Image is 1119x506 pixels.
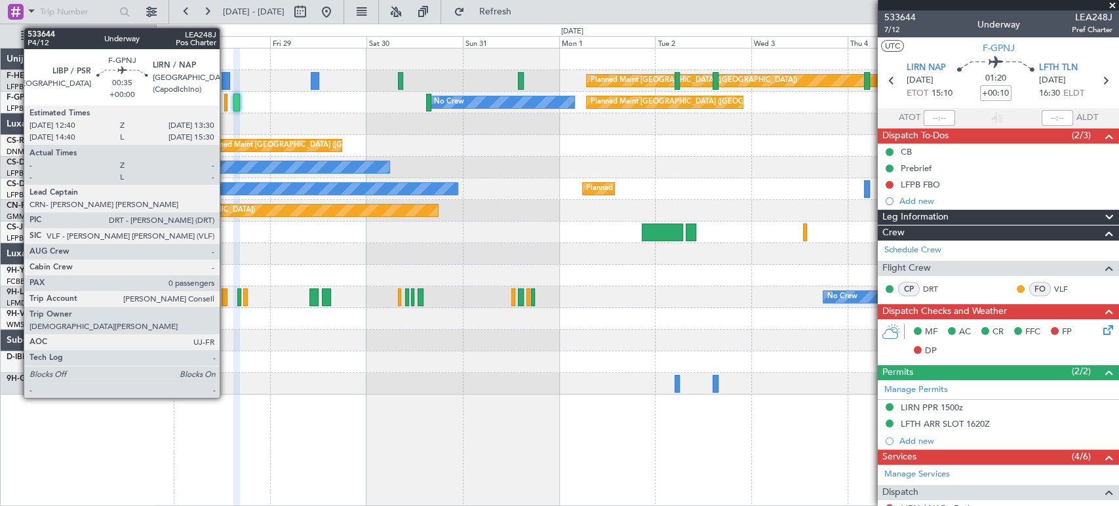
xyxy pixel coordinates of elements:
[899,435,1112,446] div: Add new
[7,190,41,200] a: LFPB/LBG
[901,146,912,157] div: CB
[366,36,463,48] div: Sat 30
[34,31,138,41] span: All Aircraft
[7,310,39,318] span: 9H-VSLK
[7,137,84,145] a: CS-RRCFalcon 900LX
[751,36,848,48] div: Wed 3
[1039,87,1060,100] span: 16:30
[467,7,522,16] span: Refresh
[983,41,1015,55] span: F-GPNJ
[7,159,35,166] span: CS-DTR
[7,104,41,113] a: LFPB/LBG
[901,402,963,413] div: LIRN PPR 1500z
[7,288,33,296] span: 9H-LPZ
[7,267,81,275] a: 9H-YAAGlobal 5000
[907,87,928,100] span: ETOT
[7,353,31,361] span: D-IBLK
[270,36,366,48] div: Fri 29
[159,26,181,37] div: [DATE]
[901,418,990,429] div: LFTH ARR SLOT 1620Z
[7,202,37,210] span: CN-RAK
[1062,326,1072,339] span: FP
[7,288,75,296] a: 9H-LPZLegacy 500
[925,345,937,358] span: DP
[7,375,72,383] a: 9H-GRCFalcon 8X
[985,72,1006,85] span: 01:20
[992,326,1004,339] span: CR
[7,277,41,286] a: FCBB/BZV
[884,468,950,481] a: Manage Services
[848,36,944,48] div: Thu 4
[1025,326,1040,339] span: FFC
[7,224,79,231] a: CS-JHHGlobal 6000
[884,10,916,24] span: 533644
[899,195,1112,206] div: Add new
[882,210,949,225] span: Leg Information
[977,18,1020,31] div: Underway
[884,383,948,397] a: Manage Permits
[884,244,941,257] a: Schedule Crew
[7,147,47,157] a: DNMM/LOS
[899,111,920,125] span: ATOT
[882,450,916,465] span: Services
[223,6,285,18] span: [DATE] - [DATE]
[205,136,412,155] div: Planned Maint [GEOGRAPHIC_DATA] ([GEOGRAPHIC_DATA])
[7,72,35,80] span: F-HECD
[925,326,937,339] span: MF
[1063,87,1084,100] span: ELDT
[7,137,35,145] span: CS-RRC
[7,72,71,80] a: F-HECDFalcon 7X
[932,87,952,100] span: 15:10
[174,36,270,48] div: Thu 28
[882,365,913,380] span: Permits
[7,233,41,243] a: LFPB/LBG
[881,40,904,52] button: UTC
[463,36,559,48] div: Sun 31
[14,26,142,47] button: All Aircraft
[959,326,971,339] span: AC
[882,485,918,500] span: Dispatch
[924,110,955,126] input: --:--
[7,82,41,92] a: LFPB/LBG
[7,298,45,308] a: LFMD/CEQ
[586,179,793,199] div: Planned Maint [GEOGRAPHIC_DATA] ([GEOGRAPHIC_DATA])
[1072,128,1091,142] span: (2/3)
[1039,74,1066,87] span: [DATE]
[40,2,115,22] input: Trip Number
[655,36,751,48] div: Tue 2
[882,128,949,144] span: Dispatch To-Dos
[1072,24,1112,35] span: Pref Charter
[1072,10,1112,24] span: LEA248J
[1076,111,1098,125] span: ALDT
[7,94,35,102] span: F-GPNJ
[561,26,583,37] div: [DATE]
[7,180,37,188] span: CS-DOU
[7,375,36,383] span: 9H-GRC
[590,71,796,90] div: Planned Maint [GEOGRAPHIC_DATA] ([GEOGRAPHIC_DATA])
[434,92,464,112] div: No Crew
[559,36,656,48] div: Mon 1
[882,261,931,276] span: Flight Crew
[7,212,52,222] a: GMMN/CMN
[7,180,82,188] a: CS-DOUGlobal 6500
[7,94,85,102] a: F-GPNJFalcon 900EX
[882,225,905,241] span: Crew
[7,267,36,275] span: 9H-YAA
[884,24,916,35] span: 7/12
[1072,364,1091,378] span: (2/2)
[448,1,526,22] button: Refresh
[1039,62,1078,75] span: LFTH TLN
[898,282,920,296] div: CP
[827,287,857,307] div: No Crew
[1072,450,1091,463] span: (4/6)
[7,310,75,318] a: 9H-VSLKFalcon 7X
[923,283,952,295] a: DRT
[7,202,82,210] a: CN-RAKGlobal 6000
[907,74,933,87] span: [DATE]
[1029,282,1051,296] div: FO
[7,353,77,361] a: D-IBLKCitation CJ2
[7,159,79,166] a: CS-DTRFalcon 2000
[7,320,45,330] a: WMSA/SZB
[7,168,41,178] a: LFPB/LBG
[907,62,946,75] span: LIRN NAP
